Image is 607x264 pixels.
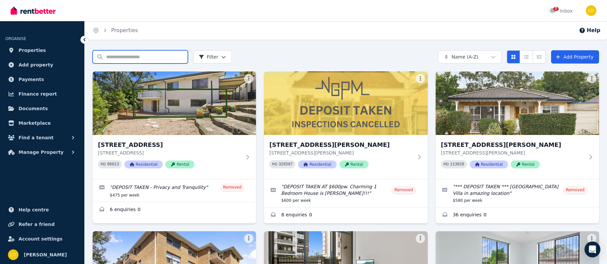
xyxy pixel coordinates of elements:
[549,8,573,14] div: Inbox
[272,162,277,166] small: PID
[5,102,79,115] a: Documents
[85,21,146,40] nav: Breadcrumb
[450,162,464,167] code: 113028
[264,71,427,179] a: 1/2 Eric Street, Lilyfield[STREET_ADDRESS][PERSON_NAME][STREET_ADDRESS][PERSON_NAME]PID 328587Res...
[244,234,253,243] button: More options
[124,160,163,168] span: Residential
[436,179,599,207] a: Edit listing: *** DEPOSIT TAKEN *** Unique Bayside Villa in amazing location
[533,50,546,64] button: Expanded list view
[19,206,49,214] span: Help centre
[416,234,425,243] button: More options
[269,150,413,156] p: [STREET_ADDRESS][PERSON_NAME]
[264,207,427,223] a: Enquiries for 1/2 Eric Street, Lilyfield
[511,160,540,168] span: Rental
[19,61,53,69] span: Add property
[279,162,293,167] code: 328587
[579,26,600,34] button: Help
[5,87,79,101] a: Finance report
[551,50,599,64] a: Add Property
[339,160,369,168] span: Rental
[438,50,501,64] button: Name (A-Z)
[111,27,138,33] a: Properties
[19,148,64,156] span: Manage Property
[244,74,253,83] button: More options
[101,162,106,166] small: PID
[269,140,413,150] h3: [STREET_ADDRESS][PERSON_NAME]
[436,71,599,179] a: 1/5 Kings Road, Brighton-Le-Sands[STREET_ADDRESS][PERSON_NAME][STREET_ADDRESS][PERSON_NAME]PID 11...
[11,6,56,16] img: RentBetter
[436,207,599,223] a: Enquiries for 1/5 Kings Road, Brighton-Le-Sands
[107,162,119,167] code: 96013
[436,71,599,135] img: 1/5 Kings Road, Brighton-Le-Sands
[264,71,427,135] img: 1/2 Eric Street, Lilyfield
[93,179,256,202] a: Edit listing: DEPOSIT TAKEN - Privacy and Tranquility
[520,50,533,64] button: Compact list view
[19,46,46,54] span: Properties
[444,162,449,166] small: PID
[19,134,54,142] span: Find a tenant
[5,218,79,231] a: Refer a friend
[5,146,79,159] button: Manage Property
[441,140,585,150] h3: [STREET_ADDRESS][PERSON_NAME]
[5,131,79,144] button: Find a tenant
[93,202,256,218] a: Enquiries for 1/1A Neptune Street, Padstow
[586,5,596,16] img: Chris Dimitropoulos
[264,179,427,207] a: Edit listing: DEPOSIT TAKEN AT $600pw. Charming 1 Bedroom House is Lilyfield!!!
[98,150,241,156] p: [STREET_ADDRESS]
[416,74,425,83] button: More options
[585,242,600,257] div: Open Intercom Messenger
[5,36,26,41] span: ORGANISE
[24,251,67,259] span: [PERSON_NAME]
[19,105,48,112] span: Documents
[553,7,559,11] span: 7
[93,71,256,135] img: 1/1A Neptune Street, Padstow
[5,232,79,245] a: Account settings
[165,160,195,168] span: Rental
[298,160,336,168] span: Residential
[5,73,79,86] a: Payments
[507,50,546,64] div: View options
[452,54,478,60] span: Name (A-Z)
[19,75,44,83] span: Payments
[470,160,508,168] span: Residential
[19,235,63,243] span: Account settings
[19,119,51,127] span: Marketplace
[5,203,79,216] a: Help centre
[5,44,79,57] a: Properties
[8,249,19,260] img: Chris Dimitropoulos
[587,74,596,83] button: More options
[93,71,256,179] a: 1/1A Neptune Street, Padstow[STREET_ADDRESS][STREET_ADDRESS]PID 96013ResidentialRental
[199,54,218,60] span: Filter
[19,90,57,98] span: Finance report
[5,58,79,71] a: Add property
[507,50,520,64] button: Card view
[5,116,79,130] a: Marketplace
[441,150,585,156] p: [STREET_ADDRESS][PERSON_NAME]
[19,220,55,228] span: Refer a friend
[587,234,596,243] button: More options
[98,140,241,150] h3: [STREET_ADDRESS]
[193,50,232,64] button: Filter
